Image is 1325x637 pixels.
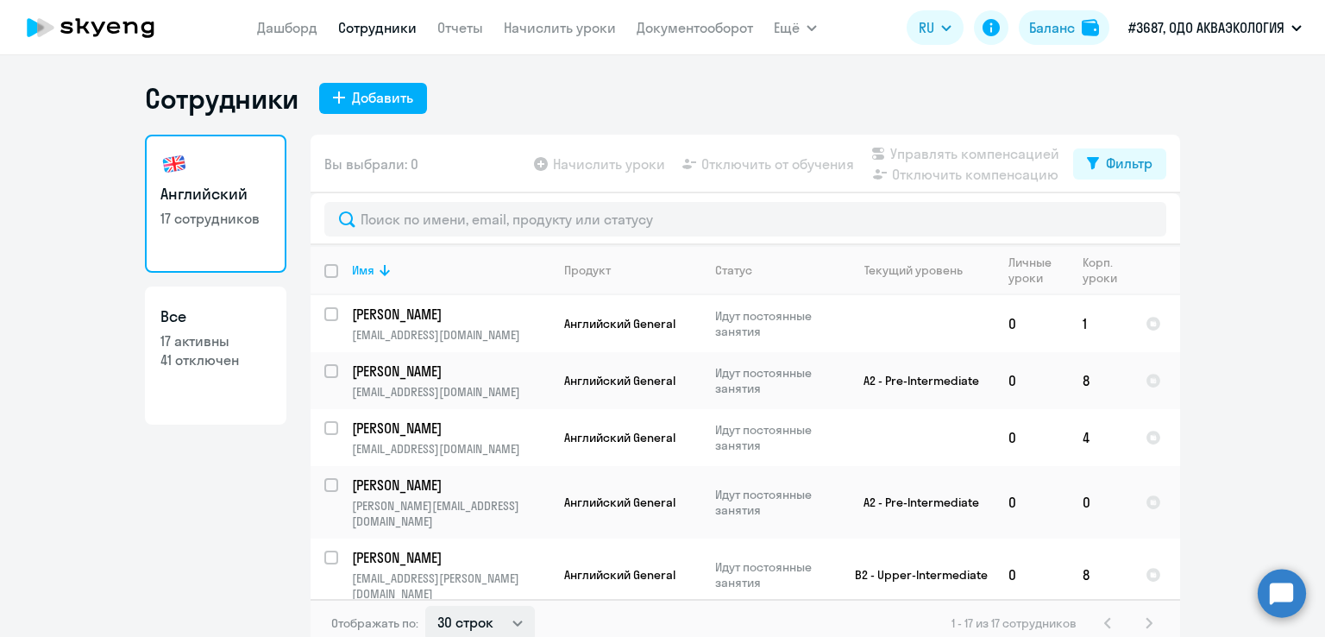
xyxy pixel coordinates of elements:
span: 1 - 17 из 17 сотрудников [951,615,1077,631]
a: Дашборд [257,19,317,36]
a: Документооборот [637,19,753,36]
p: 41 отключен [160,350,271,369]
span: Вы выбрали: 0 [324,154,418,174]
span: Ещё [774,17,800,38]
p: [EMAIL_ADDRESS][DOMAIN_NAME] [352,441,549,457]
div: Продукт [564,262,700,278]
div: Продукт [564,262,611,278]
div: Личные уроки [1008,255,1068,286]
div: Имя [352,262,374,278]
img: english [160,150,188,178]
td: B2 - Upper-Intermediate [834,539,995,611]
a: Начислить уроки [504,19,616,36]
div: Текущий уровень [848,262,994,278]
span: RU [919,17,934,38]
span: Английский General [564,430,675,445]
button: Добавить [319,83,427,114]
div: Добавить [352,87,413,108]
a: [PERSON_NAME] [352,419,549,438]
td: 8 [1069,352,1132,409]
button: Фильтр [1073,148,1166,180]
span: Отображать по: [331,615,418,631]
div: Личные уроки [1008,255,1057,286]
td: 8 [1069,539,1132,611]
p: Идут постоянные занятия [715,559,833,590]
button: RU [907,10,964,45]
a: [PERSON_NAME] [352,305,549,324]
div: Фильтр [1106,153,1152,173]
a: Английский17 сотрудников [145,135,286,273]
input: Поиск по имени, email, продукту или статусу [324,202,1166,237]
p: [PERSON_NAME] [352,476,547,495]
a: Отчеты [437,19,483,36]
span: Английский General [564,316,675,331]
p: [PERSON_NAME] [352,548,547,567]
a: [PERSON_NAME] [352,476,549,495]
h3: Английский [160,183,271,205]
button: Балансbalance [1019,10,1109,45]
span: Английский General [564,495,675,510]
h1: Сотрудники [145,81,298,116]
p: [EMAIL_ADDRESS][PERSON_NAME][DOMAIN_NAME] [352,571,549,602]
div: Текущий уровень [864,262,963,278]
td: 0 [995,539,1069,611]
button: #3687, ОДО АКВАЭКОЛОГИЯ [1120,7,1310,48]
td: 0 [1069,466,1132,539]
span: Английский General [564,373,675,388]
td: 0 [995,466,1069,539]
button: Ещё [774,10,817,45]
p: [PERSON_NAME] [352,362,547,381]
td: A2 - Pre-Intermediate [834,352,995,409]
div: Корп. уроки [1083,255,1120,286]
div: Статус [715,262,833,278]
div: Баланс [1029,17,1075,38]
p: Идут постоянные занятия [715,487,833,518]
a: Все17 активны41 отключен [145,287,286,425]
div: Корп. уроки [1083,255,1131,286]
td: 1 [1069,295,1132,352]
p: [EMAIL_ADDRESS][DOMAIN_NAME] [352,384,549,400]
p: 17 сотрудников [160,209,271,228]
td: 0 [995,295,1069,352]
div: Имя [352,262,549,278]
p: #3687, ОДО АКВАЭКОЛОГИЯ [1128,17,1284,38]
td: 4 [1069,409,1132,466]
img: balance [1082,19,1099,36]
p: Идут постоянные занятия [715,308,833,339]
td: A2 - Pre-Intermediate [834,466,995,539]
span: Английский General [564,567,675,583]
td: 0 [995,409,1069,466]
a: [PERSON_NAME] [352,548,549,567]
p: Идут постоянные занятия [715,422,833,453]
p: [PERSON_NAME] [352,419,547,438]
td: 0 [995,352,1069,409]
p: [EMAIL_ADDRESS][DOMAIN_NAME] [352,327,549,343]
h3: Все [160,306,271,328]
p: [PERSON_NAME][EMAIL_ADDRESS][DOMAIN_NAME] [352,498,549,529]
div: Статус [715,262,752,278]
a: Сотрудники [338,19,417,36]
p: 17 активны [160,331,271,350]
p: [PERSON_NAME] [352,305,547,324]
a: [PERSON_NAME] [352,362,549,381]
p: Идут постоянные занятия [715,365,833,396]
